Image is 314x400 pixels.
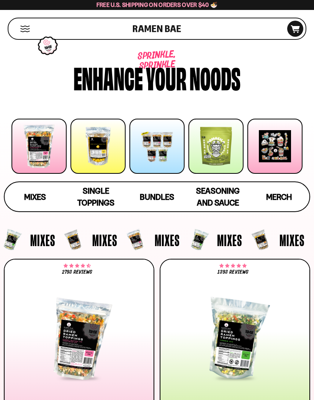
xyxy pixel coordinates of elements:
[74,64,143,91] div: Enhance
[126,182,187,211] a: Bundles
[218,269,248,275] span: 1393 reviews
[266,192,292,202] span: Merch
[155,232,180,248] span: Mixes
[146,64,186,91] div: your
[219,264,247,268] span: 4.76 stars
[92,232,117,248] span: Mixes
[190,64,240,91] div: noods
[20,26,30,32] button: Mobile Menu Trigger
[188,182,249,211] a: Seasoning and Sauce
[140,192,174,202] span: Bundles
[65,182,126,211] a: Single Toppings
[30,232,55,248] span: Mixes
[5,182,65,211] a: Mixes
[217,232,242,248] span: Mixes
[249,182,309,211] a: Merch
[96,1,218,8] span: Free U.S. Shipping on Orders over $40 🍜
[24,192,46,202] span: Mixes
[280,232,304,248] span: Mixes
[64,264,91,268] span: 4.68 stars
[196,186,240,207] span: Seasoning and Sauce
[77,186,114,207] span: Single Toppings
[62,269,92,275] span: 2793 reviews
